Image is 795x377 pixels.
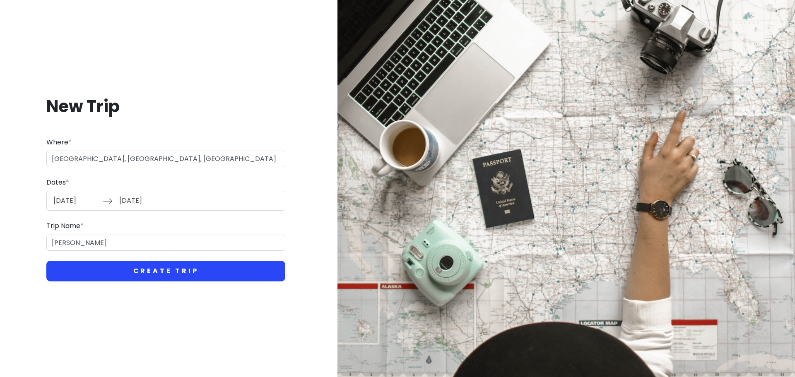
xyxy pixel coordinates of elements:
input: Give it a name [46,235,285,251]
label: Dates [46,177,69,188]
input: End Date [115,191,169,210]
h1: New Trip [46,96,285,117]
input: Start Date [49,191,103,210]
input: City (e.g., New York) [46,151,285,167]
label: Where [46,137,72,148]
label: Trip Name [46,221,84,231]
button: Create Trip [46,261,285,281]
